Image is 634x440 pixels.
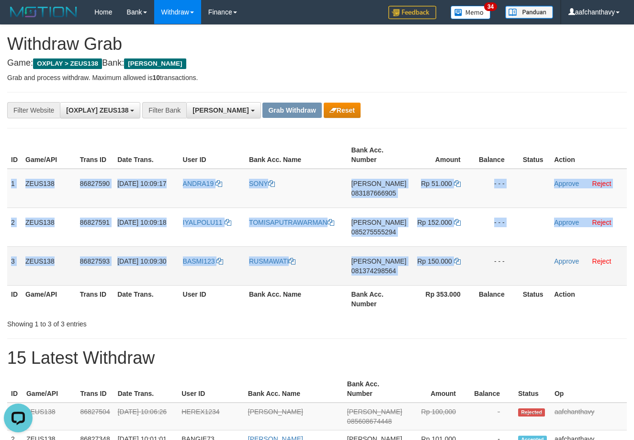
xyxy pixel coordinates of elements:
[23,403,76,430] td: ZEUS138
[348,141,410,169] th: Bank Acc. Number
[245,285,348,313] th: Bank Acc. Name
[550,285,627,313] th: Action
[183,219,231,226] a: IYALPOLU11
[244,375,343,403] th: Bank Acc. Name
[554,257,579,265] a: Approve
[505,6,553,19] img: panduan.png
[152,74,160,81] strong: 10
[183,219,223,226] span: IYALPOLU11
[249,257,295,265] a: RUSMAWATI
[347,417,392,425] span: Copy 085608674448 to clipboard
[113,285,179,313] th: Date Trans.
[7,375,23,403] th: ID
[475,208,519,246] td: - - -
[7,348,627,368] h1: 15 Latest Withdraw
[406,375,470,403] th: Amount
[518,408,545,417] span: Rejected
[66,106,128,114] span: [OXPLAY] ZEUS138
[7,285,22,313] th: ID
[183,180,214,187] span: ANDRA19
[7,208,22,246] td: 2
[592,219,611,226] a: Reject
[76,403,113,430] td: 86827504
[142,102,186,118] div: Filter Bank
[80,180,110,187] span: 86827590
[114,375,178,403] th: Date Trans.
[351,267,396,275] span: Copy 081374298564 to clipboard
[248,408,303,416] a: [PERSON_NAME]
[514,375,551,403] th: Status
[484,2,497,11] span: 34
[183,257,215,265] span: BASMI123
[470,375,514,403] th: Balance
[22,246,76,285] td: ZEUS138
[554,219,579,226] a: Approve
[113,141,179,169] th: Date Trans.
[183,257,224,265] a: BASMI123
[22,208,76,246] td: ZEUS138
[454,180,461,187] a: Copy 51000 to clipboard
[7,246,22,285] td: 3
[551,403,627,430] td: aafchanthavy
[80,257,110,265] span: 86827593
[351,257,407,265] span: [PERSON_NAME]
[117,219,166,226] span: [DATE] 10:09:18
[454,257,461,265] a: Copy 150000 to clipboard
[388,6,436,19] img: Feedback.jpg
[22,285,76,313] th: Game/API
[249,219,334,226] a: TOMISAPUTRAWARMAN
[4,4,33,33] button: Open LiveChat chat widget
[183,180,222,187] a: ANDRA19
[22,141,76,169] th: Game/API
[470,403,514,430] td: -
[179,141,245,169] th: User ID
[114,403,178,430] td: [DATE] 10:06:26
[451,6,491,19] img: Button%20Memo.svg
[245,141,348,169] th: Bank Acc. Name
[60,102,140,118] button: [OXPLAY] ZEUS138
[551,375,627,403] th: Op
[7,169,22,208] td: 1
[23,375,76,403] th: Game/API
[410,285,475,313] th: Rp 353.000
[7,58,627,68] h4: Game: Bank:
[406,403,470,430] td: Rp 100,000
[7,5,80,19] img: MOTION_logo.png
[417,257,452,265] span: Rp 150.000
[186,102,260,118] button: [PERSON_NAME]
[519,285,551,313] th: Status
[33,58,102,69] span: OXPLAY > ZEUS138
[519,141,551,169] th: Status
[554,180,579,187] a: Approve
[475,246,519,285] td: - - -
[351,180,407,187] span: [PERSON_NAME]
[592,257,611,265] a: Reject
[7,315,257,329] div: Showing 1 to 3 of 3 entries
[421,180,452,187] span: Rp 51.000
[249,180,275,187] a: SONY
[76,285,113,313] th: Trans ID
[179,285,245,313] th: User ID
[262,103,321,118] button: Grab Withdraw
[343,375,406,403] th: Bank Acc. Number
[475,141,519,169] th: Balance
[410,141,475,169] th: Amount
[348,285,410,313] th: Bank Acc. Number
[7,73,627,82] p: Grab and process withdraw. Maximum allowed is transactions.
[417,219,452,226] span: Rp 152.000
[76,375,113,403] th: Trans ID
[347,408,402,416] span: [PERSON_NAME]
[192,106,249,114] span: [PERSON_NAME]
[178,403,244,430] td: HEREX1234
[475,285,519,313] th: Balance
[351,228,396,236] span: Copy 085275555294 to clipboard
[7,102,60,118] div: Filter Website
[22,169,76,208] td: ZEUS138
[124,58,186,69] span: [PERSON_NAME]
[117,257,166,265] span: [DATE] 10:09:30
[324,103,361,118] button: Reset
[454,219,461,226] a: Copy 152000 to clipboard
[76,141,113,169] th: Trans ID
[7,35,627,54] h1: Withdraw Grab
[592,180,611,187] a: Reject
